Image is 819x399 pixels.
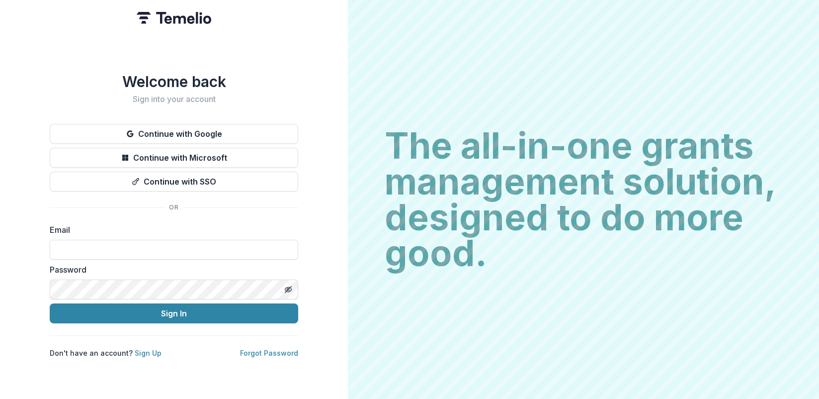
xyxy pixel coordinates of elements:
label: Email [50,224,292,236]
h2: Sign into your account [50,95,298,104]
h1: Welcome back [50,73,298,91]
button: Continue with SSO [50,172,298,192]
a: Forgot Password [240,349,298,357]
img: Temelio [137,12,211,24]
label: Password [50,264,292,276]
button: Toggle password visibility [280,282,296,298]
button: Continue with Google [50,124,298,144]
a: Sign Up [135,349,162,357]
button: Sign In [50,303,298,323]
button: Continue with Microsoft [50,148,298,168]
p: Don't have an account? [50,348,162,358]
